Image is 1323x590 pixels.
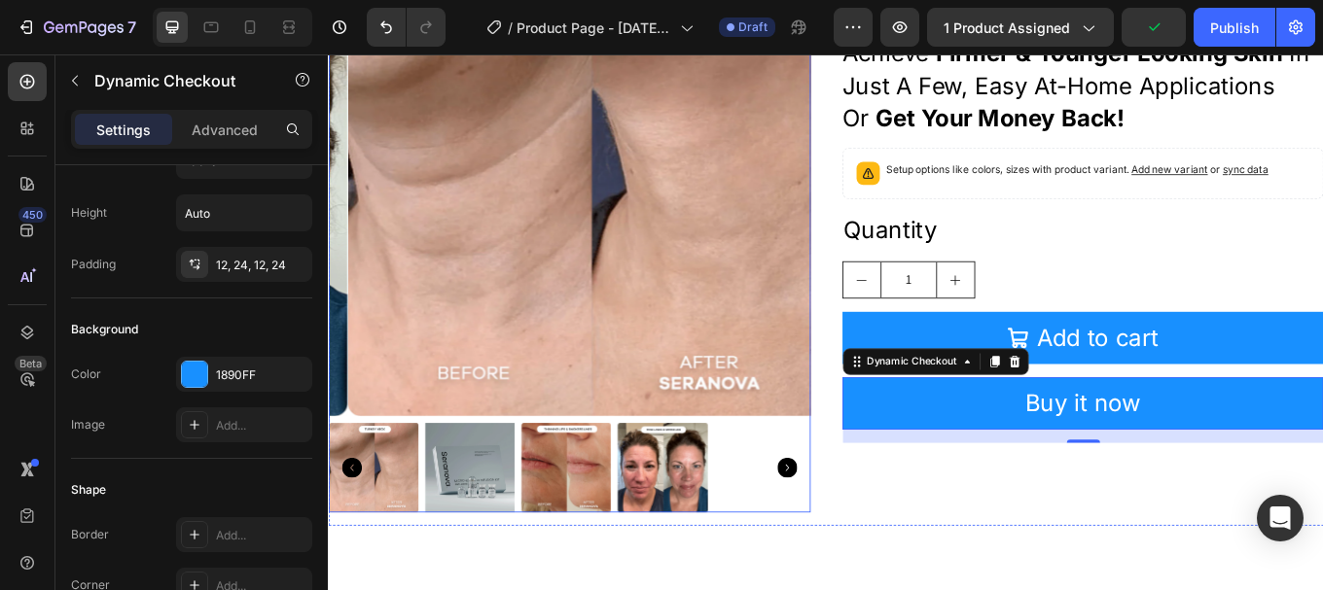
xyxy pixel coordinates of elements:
button: decrement [604,244,648,286]
input: Auto [177,195,311,230]
p: Setup options like colors, sizes with product variant. [655,126,1103,146]
p: Advanced [192,120,258,140]
div: Add... [216,417,307,434]
span: sync data [1050,128,1103,143]
p: Dynamic Checkout [94,69,260,92]
div: Color [71,365,101,383]
div: Dynamic Checkout [627,352,741,369]
div: 12, 24, 12, 24 [216,257,307,274]
div: Add... [216,527,307,544]
div: Height [71,204,107,222]
div: Padding [71,256,116,273]
p: 7 [127,16,136,39]
span: Add new variant [943,128,1032,143]
div: 450 [18,207,47,223]
p: Settings [96,120,151,140]
button: Buy it now [603,379,1168,440]
button: Add to cart [603,302,1168,364]
div: Open Intercom Messenger [1257,495,1304,541]
div: Border [71,526,109,543]
button: Carousel Next Arrow [526,473,550,497]
div: Undo/Redo [367,8,446,47]
span: 1 product assigned [944,17,1070,38]
div: Add to cart [831,314,974,352]
div: Publish [1210,17,1259,38]
strong: get your money back! [642,58,934,91]
input: quantity [648,244,714,286]
div: Quantity [603,186,1168,227]
div: Image [71,416,105,434]
div: Background [71,321,138,338]
span: / [508,17,513,38]
div: Buy it now [817,391,952,429]
span: Draft [738,18,768,36]
div: Shape [71,481,106,499]
span: or [1032,128,1103,143]
button: 1 product assigned [927,8,1114,47]
button: 7 [8,8,145,47]
span: Product Page - [DATE] 19:23:46 [517,17,672,38]
button: increment [714,244,758,286]
button: Publish [1194,8,1275,47]
div: 1890FF [216,366,307,384]
div: Beta [15,356,47,371]
iframe: Design area [328,54,1323,590]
